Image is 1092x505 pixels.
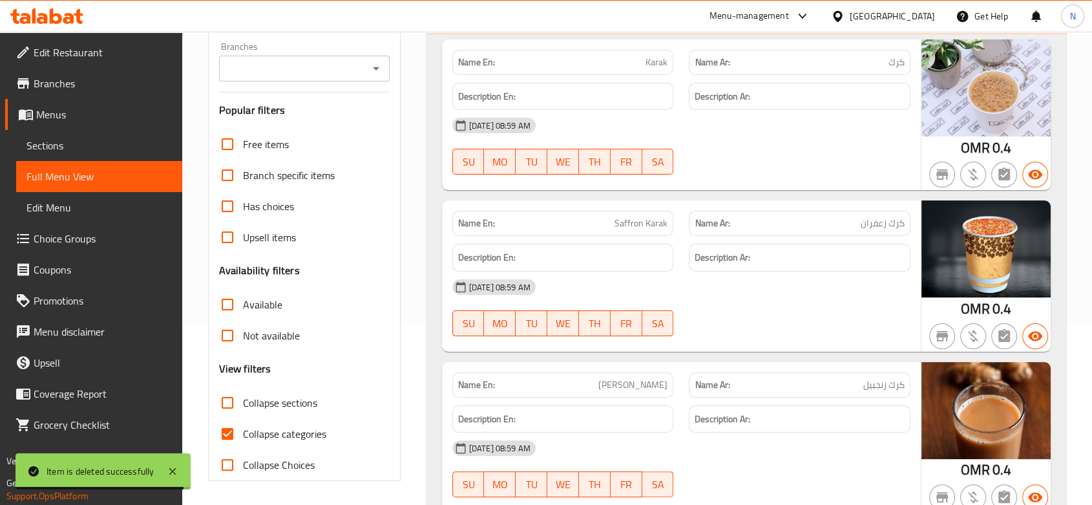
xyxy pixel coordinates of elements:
[34,262,172,277] span: Coupons
[26,200,172,215] span: Edit Menu
[921,39,1051,136] img: %D9%83%D8%B1%D9%83_karak638906881596919527.jpg
[219,361,271,376] h3: View filters
[929,162,955,188] button: Not branch specific item
[36,107,172,122] span: Menus
[547,310,579,336] button: WE
[243,136,289,152] span: Free items
[579,149,611,175] button: TH
[452,471,485,497] button: SU
[5,223,182,254] a: Choice Groups
[367,59,385,78] button: Open
[695,250,750,266] strong: Description Ar:
[960,323,986,349] button: Purchased item
[521,153,542,171] span: TU
[458,89,516,105] strong: Description En:
[5,409,182,440] a: Grocery Checklist
[552,153,574,171] span: WE
[34,324,172,339] span: Menu disclaimer
[34,417,172,433] span: Grocery Checklist
[547,149,579,175] button: WE
[34,76,172,91] span: Branches
[516,310,547,336] button: TU
[584,314,605,333] span: TH
[26,169,172,184] span: Full Menu View
[5,316,182,347] a: Menu disclaimer
[5,254,182,285] a: Coupons
[1069,9,1075,23] span: N
[642,471,674,497] button: SA
[452,310,485,336] button: SU
[243,328,300,343] span: Not available
[521,475,542,494] span: TU
[5,347,182,378] a: Upsell
[219,103,390,118] h3: Popular filters
[961,135,990,160] span: OMR
[616,475,637,494] span: FR
[243,230,296,245] span: Upsell items
[921,200,1051,297] img: mmw_638500721849120856638906930835112449.jpg
[458,314,479,333] span: SU
[611,310,642,336] button: FR
[484,310,516,336] button: MO
[991,162,1017,188] button: Not has choices
[695,89,750,105] strong: Description Ar:
[611,471,642,497] button: FR
[484,149,516,175] button: MO
[992,457,1011,482] span: 0.4
[695,56,730,69] strong: Name Ar:
[47,464,154,478] div: Item is deleted successfully
[34,293,172,308] span: Promotions
[992,135,1011,160] span: 0.4
[458,475,479,494] span: SU
[458,250,516,266] strong: Description En:
[552,475,574,494] span: WE
[695,217,730,230] strong: Name Ar:
[243,426,326,442] span: Collapse categories
[516,471,547,497] button: TU
[961,457,990,482] span: OMR
[1022,323,1048,349] button: Available
[616,314,637,333] span: FR
[579,471,611,497] button: TH
[219,263,300,278] h3: Availability filters
[452,149,485,175] button: SU
[489,314,510,333] span: MO
[5,285,182,316] a: Promotions
[458,56,495,69] strong: Name En:
[584,475,605,494] span: TH
[642,149,674,175] button: SA
[552,314,574,333] span: WE
[709,8,789,24] div: Menu-management
[584,153,605,171] span: TH
[458,378,495,392] strong: Name En:
[243,395,317,411] span: Collapse sections
[458,153,479,171] span: SU
[16,192,182,223] a: Edit Menu
[6,488,89,504] a: Support.OpsPlatform
[5,99,182,130] a: Menus
[861,217,905,230] span: كرك زعفران
[26,138,172,153] span: Sections
[992,296,1011,321] span: 0.4
[647,314,669,333] span: SA
[243,199,294,214] span: Has choices
[484,471,516,497] button: MO
[34,355,172,371] span: Upsell
[34,386,172,402] span: Coverage Report
[991,323,1017,349] button: Not has choices
[489,475,510,494] span: MO
[16,130,182,161] a: Sections
[516,149,547,175] button: TU
[695,378,730,392] strong: Name Ar:
[34,45,172,60] span: Edit Restaurant
[863,378,905,392] span: كرك زنجبيل
[489,153,510,171] span: MO
[888,56,905,69] span: كرك
[614,217,667,230] span: Saffron Karak
[642,310,674,336] button: SA
[34,231,172,246] span: Choice Groups
[464,442,536,455] span: [DATE] 08:59 AM
[458,217,495,230] strong: Name En:
[5,37,182,68] a: Edit Restaurant
[243,167,335,183] span: Branch specific items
